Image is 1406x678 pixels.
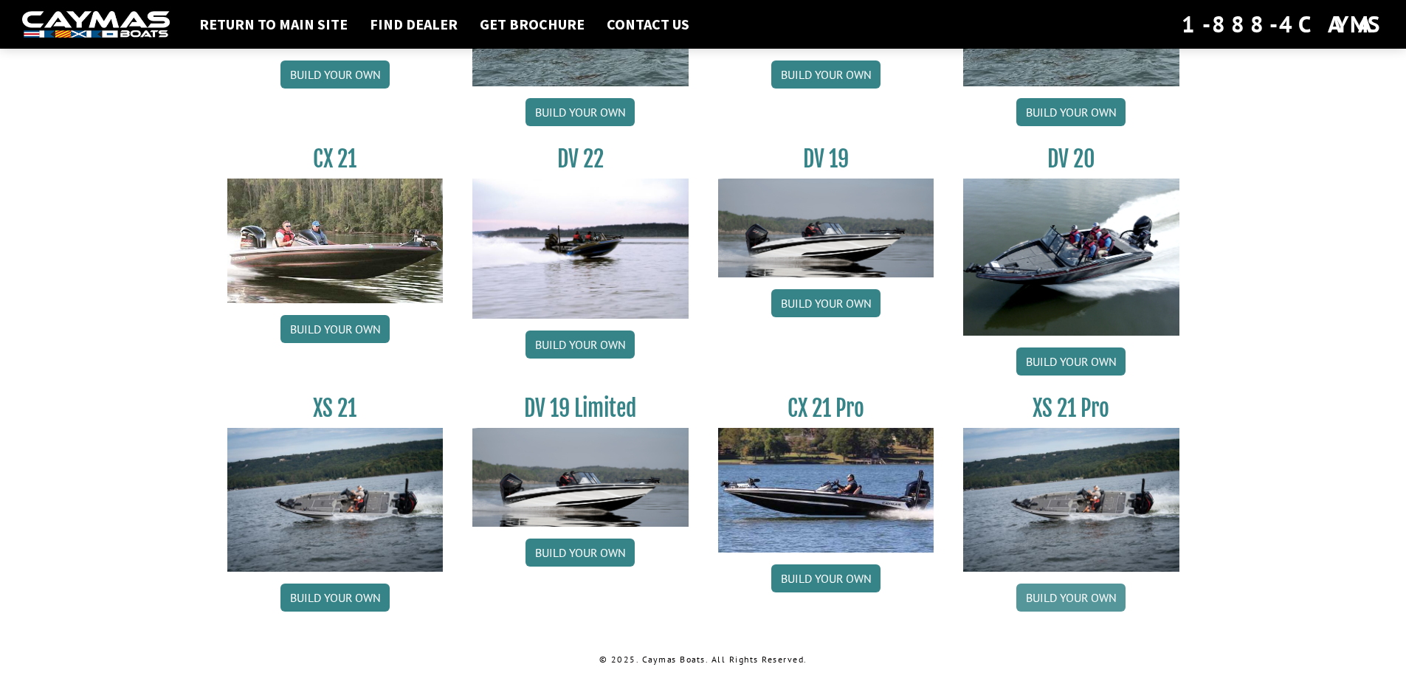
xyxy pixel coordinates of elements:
[227,179,444,302] img: CX21_thumb.jpg
[362,15,465,34] a: Find Dealer
[1182,8,1384,41] div: 1-888-4CAYMAS
[472,179,689,319] img: DV22_original_motor_cropped_for_caymas_connect.jpg
[472,15,592,34] a: Get Brochure
[280,60,390,89] a: Build your own
[1016,347,1126,376] a: Build your own
[718,179,934,277] img: dv-19-ban_from_website_for_caymas_connect.png
[472,145,689,173] h3: DV 22
[718,145,934,173] h3: DV 19
[771,289,881,317] a: Build your own
[472,395,689,422] h3: DV 19 Limited
[525,331,635,359] a: Build your own
[771,564,881,592] a: Build your own
[227,395,444,422] h3: XS 21
[599,15,697,34] a: Contact Us
[963,428,1179,572] img: XS_21_thumbnail.jpg
[771,60,881,89] a: Build your own
[525,539,635,567] a: Build your own
[525,98,635,126] a: Build your own
[227,145,444,173] h3: CX 21
[1016,584,1126,612] a: Build your own
[227,653,1179,666] p: © 2025. Caymas Boats. All Rights Reserved.
[22,11,170,38] img: white-logo-c9c8dbefe5ff5ceceb0f0178aa75bf4bb51f6bca0971e226c86eb53dfe498488.png
[718,395,934,422] h3: CX 21 Pro
[227,428,444,572] img: XS_21_thumbnail.jpg
[280,584,390,612] a: Build your own
[192,15,355,34] a: Return to main site
[963,395,1179,422] h3: XS 21 Pro
[472,428,689,527] img: dv-19-ban_from_website_for_caymas_connect.png
[1016,98,1126,126] a: Build your own
[280,315,390,343] a: Build your own
[963,179,1179,336] img: DV_20_from_website_for_caymas_connect.png
[718,428,934,552] img: CX-21Pro_thumbnail.jpg
[963,145,1179,173] h3: DV 20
